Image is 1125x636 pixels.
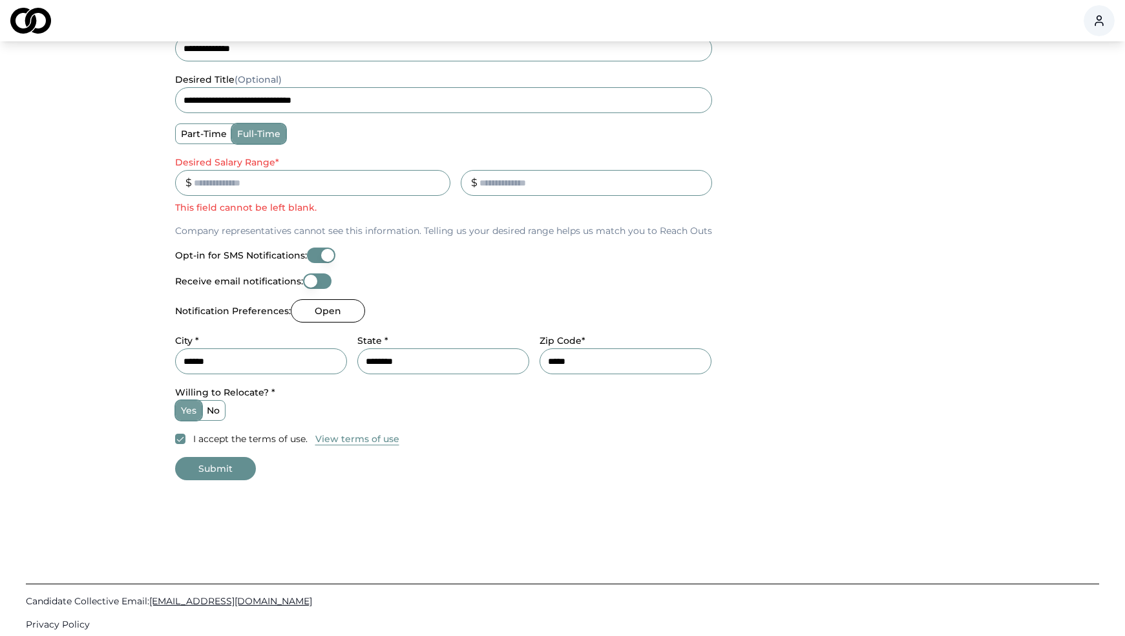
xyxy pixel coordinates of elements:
label: Receive email notifications: [175,277,303,286]
label: Desired Salary Range * [175,156,279,168]
p: This field cannot be left blank. [175,201,450,214]
label: State * [357,335,388,346]
label: Opt-in for SMS Notifications: [175,251,307,260]
img: logo [10,8,51,34]
label: part-time [176,124,232,143]
label: no [202,401,225,420]
div: $ [185,175,192,191]
button: Open [291,299,365,323]
label: City * [175,335,199,346]
a: Privacy Policy [26,618,1099,631]
label: yes [176,401,202,420]
span: [EMAIL_ADDRESS][DOMAIN_NAME] [149,595,312,607]
label: Willing to Relocate? * [175,387,275,398]
a: View terms of use [315,431,399,447]
label: full-time [232,124,286,143]
p: Company representatives cannot see this information. Telling us your desired range helps us match... [175,224,712,237]
span: (Optional) [235,74,282,85]
label: Zip Code* [540,335,585,346]
label: Notification Preferences: [175,306,291,315]
button: Submit [175,457,256,480]
div: $ [471,175,478,191]
a: Candidate Collective Email:[EMAIL_ADDRESS][DOMAIN_NAME] [26,595,1099,608]
button: View terms of use [315,432,399,445]
label: I accept the terms of use. [193,432,308,445]
label: desired title [175,74,282,85]
label: _ [461,156,465,168]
